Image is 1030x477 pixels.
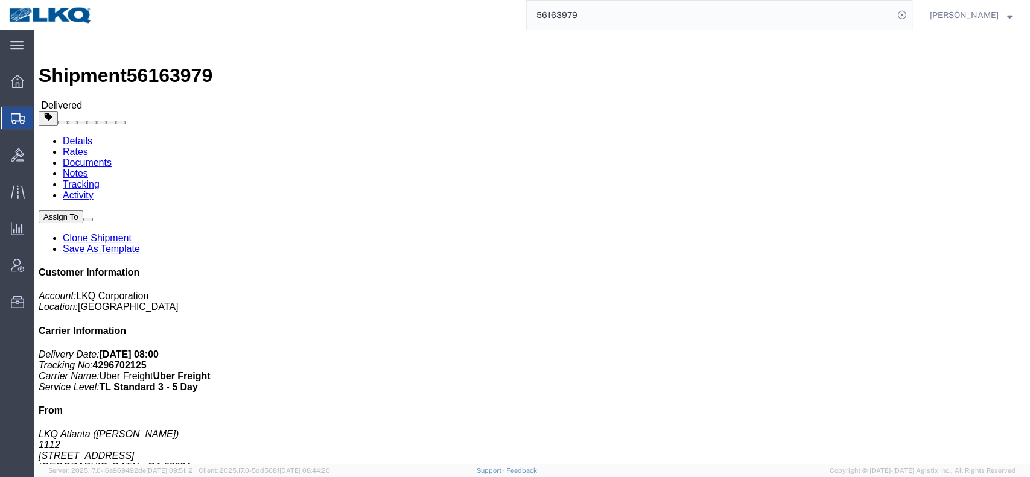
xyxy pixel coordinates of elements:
input: Search for shipment number, reference number [527,1,894,30]
span: Copyright © [DATE]-[DATE] Agistix Inc., All Rights Reserved [830,466,1016,476]
span: Client: 2025.17.0-5dd568f [199,467,330,474]
span: Server: 2025.17.0-16a969492de [48,467,193,474]
a: Support [476,467,506,474]
span: [DATE] 09:51:12 [146,467,193,474]
img: logo [8,6,93,24]
a: Feedback [506,467,537,474]
span: Nick Marzano [930,8,999,22]
button: [PERSON_NAME] [929,8,1013,22]
span: [DATE] 08:44:20 [279,467,330,474]
iframe: FS Legacy Container [34,30,1030,464]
